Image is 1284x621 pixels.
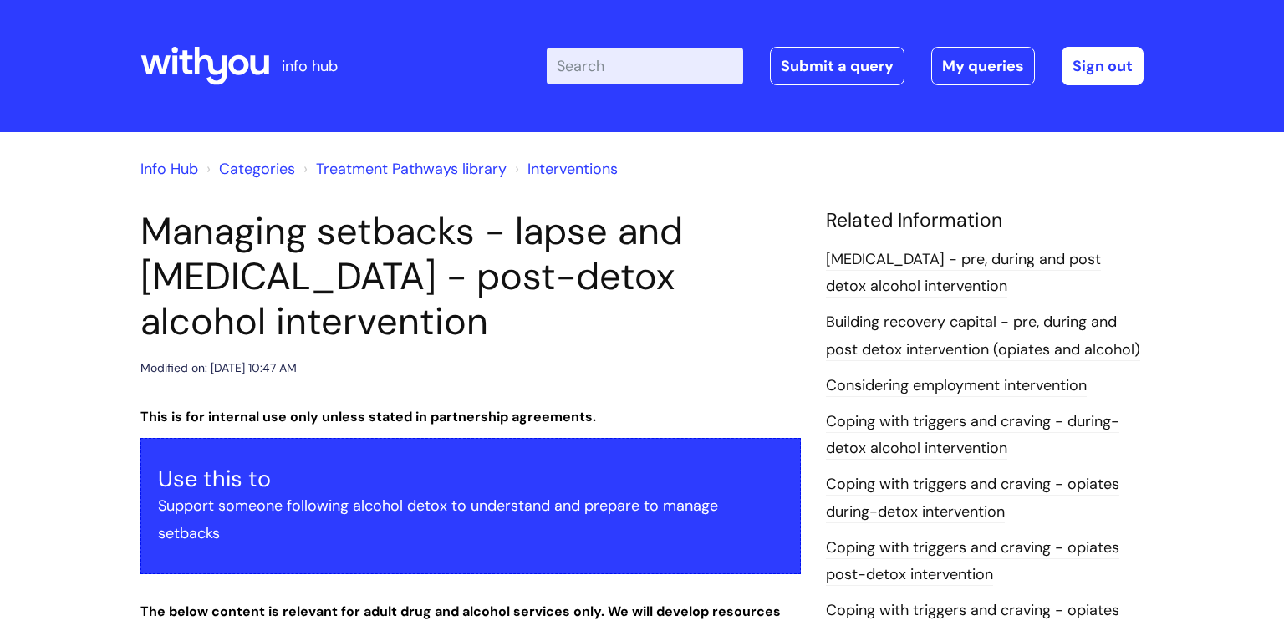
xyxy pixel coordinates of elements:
li: Interventions [511,155,618,182]
li: Solution home [202,155,295,182]
a: Coping with triggers and craving - opiates during-detox intervention [826,474,1119,522]
div: Modified on: [DATE] 10:47 AM [140,358,297,379]
a: Categories [219,159,295,179]
h3: Use this to [158,466,783,492]
h4: Related Information [826,209,1144,232]
p: Support someone following alcohol detox to understand and prepare to manage setbacks [158,492,783,547]
input: Search [547,48,743,84]
a: Considering employment intervention [826,375,1087,397]
a: Treatment Pathways library [316,159,507,179]
h1: Managing setbacks - lapse and [MEDICAL_DATA] - post-detox alcohol intervention [140,209,801,344]
a: Submit a query [770,47,904,85]
a: Interventions [527,159,618,179]
a: Info Hub [140,159,198,179]
a: Sign out [1062,47,1144,85]
a: My queries [931,47,1035,85]
a: [MEDICAL_DATA] - pre, during and post detox alcohol intervention [826,249,1101,298]
strong: This is for internal use only unless stated in partnership agreements. [140,408,596,425]
a: Building recovery capital - pre, during and post detox intervention (opiates and alcohol) [826,312,1140,360]
a: Coping with triggers and craving - opiates post-detox intervention [826,537,1119,586]
p: info hub [282,53,338,79]
div: | - [547,47,1144,85]
a: Coping with triggers and craving - during-detox alcohol intervention [826,411,1119,460]
li: Treatment Pathways library [299,155,507,182]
